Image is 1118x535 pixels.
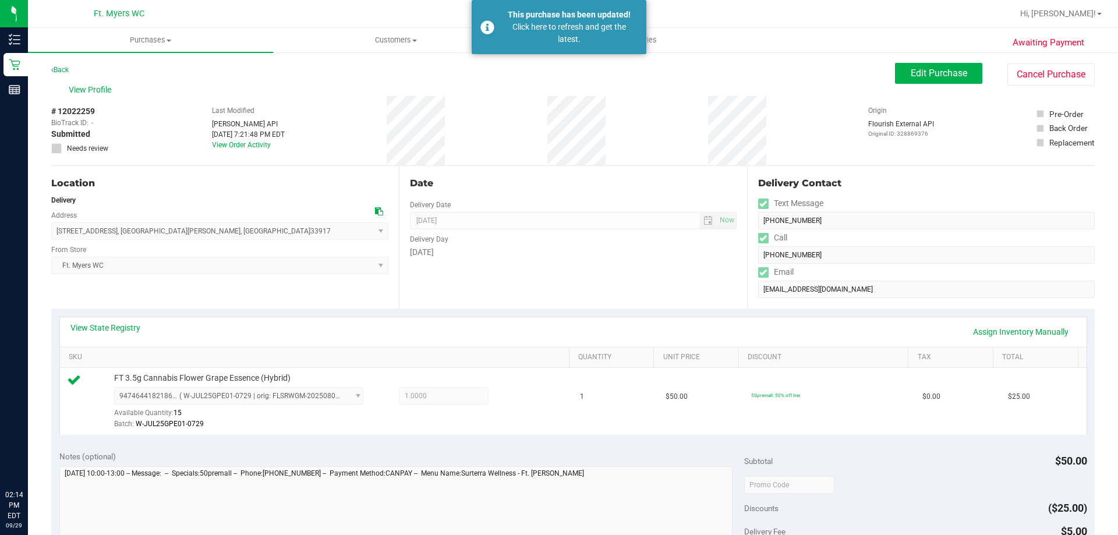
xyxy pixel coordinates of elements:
[67,143,108,154] span: Needs review
[9,34,20,45] inline-svg: Inventory
[136,420,204,428] span: W-JUL25GPE01-0729
[868,105,887,116] label: Origin
[114,420,134,428] span: Batch:
[12,442,47,477] iframe: Resource center
[918,353,989,362] a: Tax
[212,119,285,129] div: [PERSON_NAME] API
[758,264,794,281] label: Email
[51,176,388,190] div: Location
[911,68,967,79] span: Edit Purchase
[895,63,982,84] button: Edit Purchase
[868,119,934,138] div: Flourish External API
[758,229,787,246] label: Call
[114,405,376,427] div: Available Quantity:
[5,521,23,530] p: 09/29
[666,391,688,402] span: $50.00
[174,409,182,417] span: 15
[410,246,736,258] div: [DATE]
[1008,391,1030,402] span: $25.00
[69,84,115,96] span: View Profile
[9,59,20,70] inline-svg: Retail
[1049,108,1084,120] div: Pre-Order
[751,392,800,398] span: 50premall: 50% off line
[212,141,271,149] a: View Order Activity
[748,353,904,362] a: Discount
[1048,502,1087,514] span: ($25.00)
[59,452,116,461] span: Notes (optional)
[114,373,291,384] span: FT 3.5g Cannabis Flower Grape Essence (Hybrid)
[758,212,1095,229] input: Format: (999) 999-9999
[51,105,95,118] span: # 12022259
[501,21,638,45] div: Click here to refresh and get the latest.
[758,176,1095,190] div: Delivery Contact
[51,245,86,255] label: From Store
[9,84,20,95] inline-svg: Reports
[501,9,638,21] div: This purchase has been updated!
[212,105,254,116] label: Last Modified
[744,456,773,466] span: Subtotal
[410,234,448,245] label: Delivery Day
[868,129,934,138] p: Original ID: 328869376
[70,322,140,334] a: View State Registry
[28,28,273,52] a: Purchases
[69,353,564,362] a: SKU
[34,440,48,454] iframe: Resource center unread badge
[1007,63,1095,86] button: Cancel Purchase
[578,353,649,362] a: Quantity
[758,246,1095,264] input: Format: (999) 999-9999
[375,206,383,218] div: Copy address to clipboard
[744,476,834,494] input: Promo Code
[965,322,1076,342] a: Assign Inventory Manually
[1020,9,1096,18] span: Hi, [PERSON_NAME]!
[5,490,23,521] p: 02:14 PM EDT
[663,353,734,362] a: Unit Price
[28,35,273,45] span: Purchases
[51,210,77,221] label: Address
[744,498,779,519] span: Discounts
[410,176,736,190] div: Date
[212,129,285,140] div: [DATE] 7:21:48 PM EDT
[1049,122,1088,134] div: Back Order
[580,391,584,402] span: 1
[1002,353,1073,362] a: Total
[1049,137,1094,148] div: Replacement
[273,28,518,52] a: Customers
[1055,455,1087,467] span: $50.00
[922,391,940,402] span: $0.00
[91,118,93,128] span: -
[1013,36,1084,49] span: Awaiting Payment
[51,66,69,74] a: Back
[51,196,76,204] strong: Delivery
[758,195,823,212] label: Text Message
[410,200,451,210] label: Delivery Date
[94,9,144,19] span: Ft. Myers WC
[51,118,89,128] span: BioTrack ID:
[51,128,90,140] span: Submitted
[274,35,518,45] span: Customers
